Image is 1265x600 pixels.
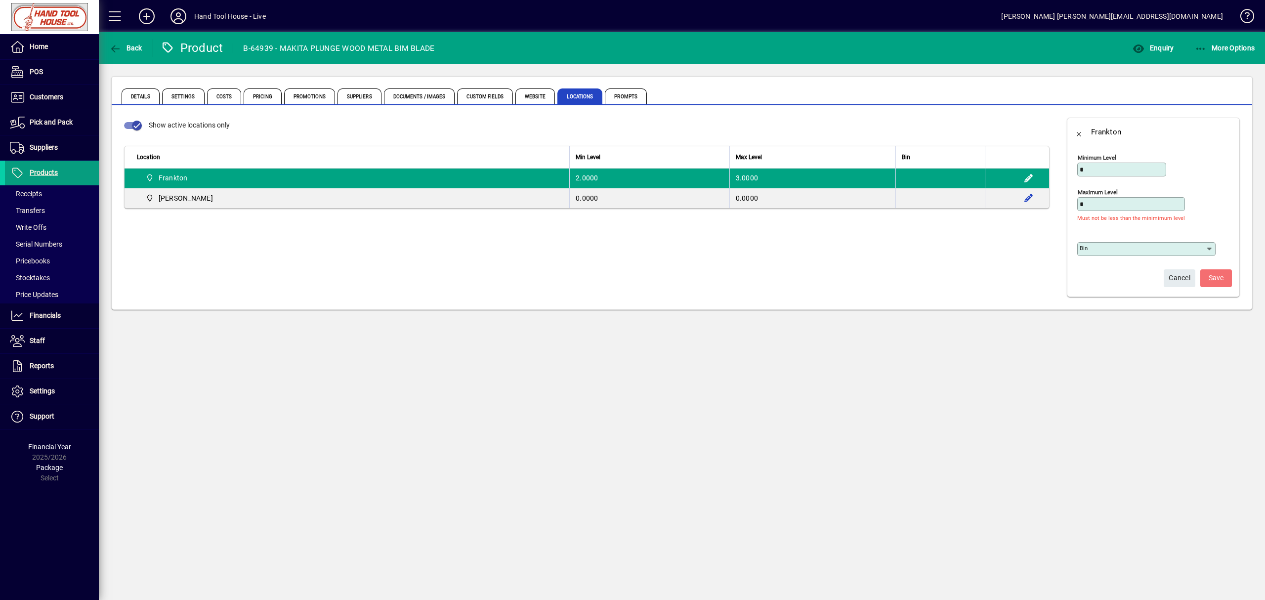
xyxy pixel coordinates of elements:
[736,152,762,163] span: Max Level
[5,354,99,379] a: Reports
[5,236,99,253] a: Serial Numbers
[10,240,62,248] span: Serial Numbers
[457,88,512,104] span: Custom Fields
[1078,189,1118,196] mat-label: Maximum level
[109,44,142,52] span: Back
[5,286,99,303] a: Price Updates
[30,43,48,50] span: Home
[5,85,99,110] a: Customers
[5,379,99,404] a: Settings
[5,329,99,353] a: Staff
[1078,154,1116,161] mat-label: Minimum level
[1169,270,1190,286] span: Cancel
[10,257,50,265] span: Pricebooks
[99,39,153,57] app-page-header-button: Back
[1233,2,1253,34] a: Knowledge Base
[30,387,55,395] span: Settings
[243,41,434,56] div: B-64939 - MAKITA PLUNGE WOOD METAL BIM BLADE
[30,143,58,151] span: Suppliers
[30,68,43,76] span: POS
[10,223,46,231] span: Write Offs
[1164,269,1195,287] button: Cancel
[902,152,910,163] span: Bin
[515,88,555,104] span: Website
[36,464,63,471] span: Package
[1067,120,1091,144] button: Back
[1133,44,1174,52] span: Enquiry
[122,88,160,104] span: Details
[5,303,99,328] a: Financials
[5,110,99,135] a: Pick and Pack
[1091,124,1121,140] div: Frankton
[729,169,895,188] td: 3.0000
[163,7,194,25] button: Profile
[30,362,54,370] span: Reports
[5,404,99,429] a: Support
[161,40,223,56] div: Product
[10,190,42,198] span: Receipts
[1192,39,1258,57] button: More Options
[159,173,188,183] span: Frankton
[207,88,242,104] span: Costs
[5,60,99,85] a: POS
[384,88,455,104] span: Documents / Images
[30,118,73,126] span: Pick and Pack
[194,8,266,24] div: Hand Tool House - Live
[5,35,99,59] a: Home
[142,172,192,184] span: Frankton
[1209,270,1224,286] span: ave
[149,121,230,129] span: Show active locations only
[557,88,602,104] span: Locations
[107,39,145,57] button: Back
[244,88,282,104] span: Pricing
[10,207,45,214] span: Transfers
[569,188,729,208] td: 0.0000
[5,219,99,236] a: Write Offs
[10,274,50,282] span: Stocktakes
[337,88,381,104] span: Suppliers
[1080,245,1088,252] mat-label: Bin
[729,188,895,208] td: 0.0000
[159,193,213,203] span: [PERSON_NAME]
[576,152,600,163] span: Min Level
[605,88,647,104] span: Prompts
[30,412,54,420] span: Support
[5,202,99,219] a: Transfers
[5,269,99,286] a: Stocktakes
[30,169,58,176] span: Products
[30,93,63,101] span: Customers
[1200,269,1232,287] button: Save
[131,7,163,25] button: Add
[142,192,217,204] span: Te Rapa
[1001,8,1223,24] div: [PERSON_NAME] [PERSON_NAME][EMAIL_ADDRESS][DOMAIN_NAME]
[1130,39,1176,57] button: Enquiry
[30,337,45,344] span: Staff
[10,291,58,299] span: Price Updates
[137,152,160,163] span: Location
[284,88,335,104] span: Promotions
[5,185,99,202] a: Receipts
[569,169,729,188] td: 2.0000
[5,135,99,160] a: Suppliers
[1195,44,1255,52] span: More Options
[5,253,99,269] a: Pricebooks
[1209,274,1213,282] span: S
[28,443,71,451] span: Financial Year
[162,88,205,104] span: Settings
[30,311,61,319] span: Financials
